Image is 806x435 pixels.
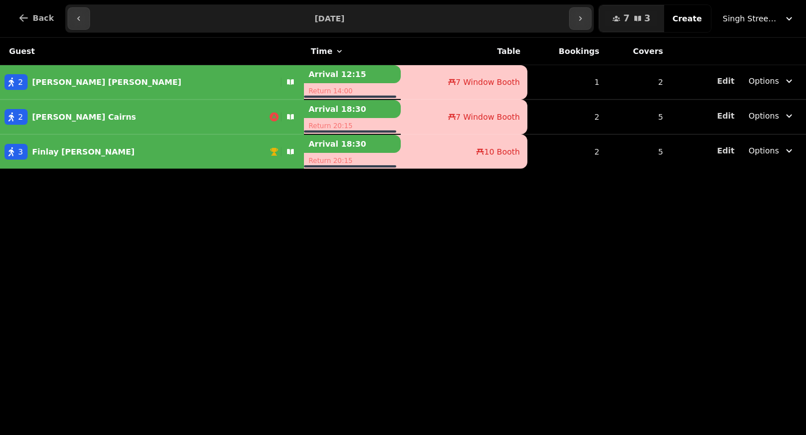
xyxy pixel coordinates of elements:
[527,65,606,100] td: 1
[723,13,779,24] span: Singh Street Bruntsfield
[606,38,670,65] th: Covers
[401,38,527,65] th: Table
[527,99,606,134] td: 2
[484,146,520,157] span: 10 Booth
[33,14,54,22] span: Back
[304,153,401,169] p: Return 20:15
[717,147,735,155] span: Edit
[527,134,606,169] td: 2
[311,46,332,57] span: Time
[664,5,711,32] button: Create
[717,75,735,87] button: Edit
[18,111,23,123] span: 2
[742,106,801,126] button: Options
[742,71,801,91] button: Options
[749,110,779,121] span: Options
[623,14,629,23] span: 7
[717,145,735,156] button: Edit
[644,14,651,23] span: 3
[456,76,520,88] span: 7 Window Booth
[311,46,343,57] button: Time
[304,135,401,153] p: Arrival 18:30
[717,112,735,120] span: Edit
[456,111,520,123] span: 7 Window Booth
[32,146,135,157] p: Finlay [PERSON_NAME]
[304,65,401,83] p: Arrival 12:15
[742,141,801,161] button: Options
[304,100,401,118] p: Arrival 18:30
[606,65,670,100] td: 2
[606,134,670,169] td: 5
[673,15,702,22] span: Create
[18,146,23,157] span: 3
[606,99,670,134] td: 5
[32,111,136,123] p: [PERSON_NAME] Cairns
[717,110,735,121] button: Edit
[749,75,779,87] span: Options
[32,76,181,88] p: [PERSON_NAME] [PERSON_NAME]
[599,5,664,32] button: 73
[304,83,401,99] p: Return 14:00
[527,38,606,65] th: Bookings
[18,76,23,88] span: 2
[749,145,779,156] span: Options
[716,8,801,29] button: Singh Street Bruntsfield
[717,77,735,85] span: Edit
[304,118,401,134] p: Return 20:15
[9,4,63,31] button: Back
